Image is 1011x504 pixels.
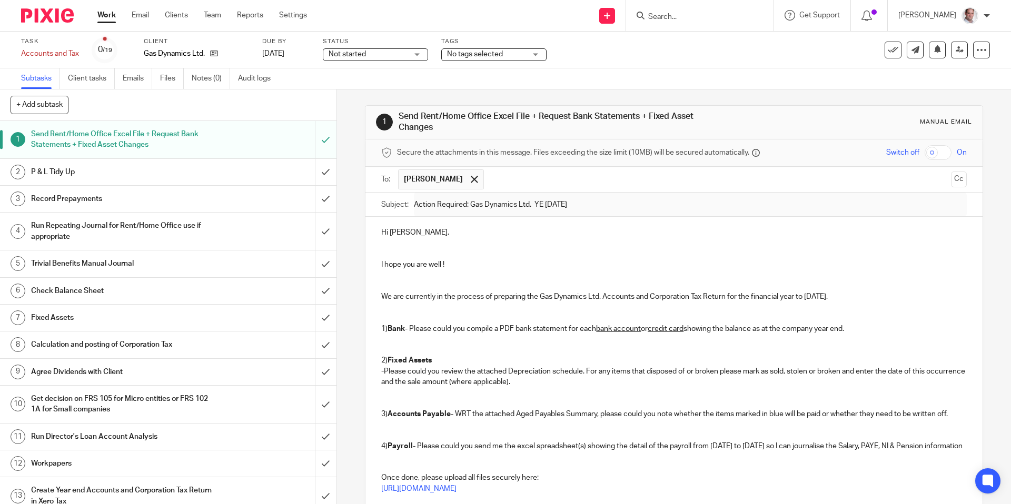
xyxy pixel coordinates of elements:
span: On [957,147,967,158]
strong: Accounts Payable [388,410,451,418]
div: 2 [11,165,25,179]
div: 10 [11,397,25,411]
label: To: [381,174,393,185]
span: Switch off [886,147,919,158]
div: 11 [11,429,25,444]
label: Tags [441,37,547,46]
a: Audit logs [238,68,279,89]
div: 1 [376,114,393,130]
strong: Bank [388,325,405,332]
div: 1 [11,132,25,147]
a: Email [132,10,149,21]
div: 0 [98,44,112,56]
p: We are currently in the process of preparing the Gas Dynamics Ltd. Accounts and Corporation Tax R... [381,291,966,302]
div: Accounts and Tax [21,48,79,59]
a: Clients [165,10,188,21]
a: Settings [279,10,307,21]
small: /19 [103,47,112,53]
div: Manual email [920,118,972,126]
button: + Add subtask [11,96,68,114]
u: credit card [648,325,683,332]
a: Reports [237,10,263,21]
span: Get Support [799,12,840,19]
label: Task [21,37,79,46]
span: Not started [329,51,366,58]
p: 4) - Please could you send me the excel spreadsheet(s) showing the detail of the payroll from [DA... [381,441,966,451]
div: 3 [11,191,25,206]
p: I hope you are well ! [381,259,966,270]
div: 8 [11,337,25,352]
p: [PERSON_NAME] [898,10,956,21]
label: Due by [262,37,310,46]
div: 13 [11,489,25,503]
u: bank account [596,325,641,332]
strong: Payroll [388,442,413,450]
h1: Fixed Assets [31,310,213,326]
img: Pixie [21,8,74,23]
p: Hi [PERSON_NAME], [381,227,966,238]
a: Team [204,10,221,21]
a: [URL][DOMAIN_NAME] [381,485,457,492]
div: 12 [11,456,25,471]
h1: Run Director's Loan Account Analysis [31,429,213,445]
label: Status [323,37,428,46]
h1: Run Repeating Journal for Rent/Home Office use if appropriate [31,218,213,245]
a: Emails [123,68,152,89]
div: 6 [11,284,25,298]
p: Gas Dynamics Ltd. [144,48,205,59]
a: Work [97,10,116,21]
p: 3) - WRT the attached Aged Payables Summary, please could you note whether the items marked in bl... [381,409,966,419]
div: 4 [11,224,25,239]
h1: Calculation and posting of Corporation Tax [31,337,213,352]
h1: Agree Dividends with Client [31,364,213,380]
h1: Record Prepayments [31,191,213,207]
span: [DATE] [262,50,284,57]
span: [PERSON_NAME] [404,174,463,185]
label: Client [144,37,249,46]
h1: Send Rent/Home Office Excel File + Request Bank Statements + Fixed Asset Changes [31,126,213,153]
button: Cc [951,172,967,187]
a: Client tasks [68,68,115,89]
a: Files [160,68,184,89]
h1: Check Balance Sheet [31,283,213,299]
img: Munro%20Partners-3202.jpg [962,7,978,24]
div: 9 [11,365,25,379]
h1: P & L Tidy Up [31,164,213,180]
a: Subtasks [21,68,60,89]
div: 5 [11,256,25,271]
strong: Fixed Assets - [381,357,432,375]
span: Secure the attachments in this message. Files exceeding the size limit (10MB) will be secured aut... [397,147,749,158]
p: Once done, please upload all files securely here: [381,472,966,483]
label: Subject: [381,199,409,210]
p: 2) Please could you review the attached Depreciation schedule. For any items that disposed of or ... [381,355,966,387]
input: Search [647,13,742,22]
span: No tags selected [447,51,503,58]
h1: Trivial Benefits Manual Journal [31,256,213,271]
p: 1) - Please could you compile a PDF bank statement for each or showing the balance as at the comp... [381,313,966,334]
h1: Get decision on FRS 105 for Micro entities or FRS 102 1A for Small companies [31,391,213,418]
h1: Send Rent/Home Office Excel File + Request Bank Statements + Fixed Asset Changes [399,111,697,134]
div: 7 [11,310,25,325]
h1: Workpapers [31,456,213,471]
a: Notes (0) [192,68,230,89]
